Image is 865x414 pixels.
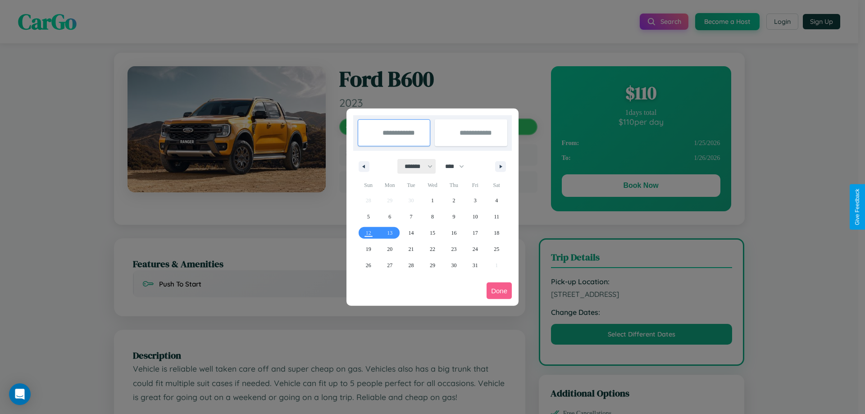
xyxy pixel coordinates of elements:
span: 30 [451,257,456,273]
span: 24 [473,241,478,257]
span: 8 [431,209,434,225]
span: 12 [366,225,371,241]
button: 7 [401,209,422,225]
button: 2 [443,192,464,209]
span: 11 [494,209,499,225]
span: 5 [367,209,370,225]
span: 20 [387,241,392,257]
span: 14 [409,225,414,241]
span: 2 [452,192,455,209]
span: 29 [430,257,435,273]
span: 25 [494,241,499,257]
span: 17 [473,225,478,241]
span: Wed [422,178,443,192]
button: 1 [422,192,443,209]
span: 4 [495,192,498,209]
button: 14 [401,225,422,241]
span: Tue [401,178,422,192]
button: 23 [443,241,464,257]
button: 4 [486,192,507,209]
button: 28 [401,257,422,273]
button: 22 [422,241,443,257]
div: Give Feedback [854,189,860,225]
span: 13 [387,225,392,241]
span: Mon [379,178,400,192]
button: 12 [358,225,379,241]
span: 31 [473,257,478,273]
span: 22 [430,241,435,257]
button: 16 [443,225,464,241]
span: 9 [452,209,455,225]
button: Done [487,282,512,299]
span: Thu [443,178,464,192]
button: 30 [443,257,464,273]
span: 15 [430,225,435,241]
button: 31 [464,257,486,273]
button: 18 [486,225,507,241]
button: 3 [464,192,486,209]
button: 15 [422,225,443,241]
button: 25 [486,241,507,257]
span: Fri [464,178,486,192]
button: 26 [358,257,379,273]
div: Open Intercom Messenger [9,383,31,405]
button: 11 [486,209,507,225]
span: Sun [358,178,379,192]
button: 5 [358,209,379,225]
button: 21 [401,241,422,257]
button: 24 [464,241,486,257]
span: 26 [366,257,371,273]
button: 20 [379,241,400,257]
button: 10 [464,209,486,225]
button: 29 [422,257,443,273]
span: 1 [431,192,434,209]
span: 16 [451,225,456,241]
button: 6 [379,209,400,225]
span: 3 [474,192,477,209]
span: 23 [451,241,456,257]
button: 8 [422,209,443,225]
button: 13 [379,225,400,241]
span: Sat [486,178,507,192]
button: 9 [443,209,464,225]
span: 7 [410,209,413,225]
span: 19 [366,241,371,257]
span: 28 [409,257,414,273]
span: 6 [388,209,391,225]
span: 27 [387,257,392,273]
span: 10 [473,209,478,225]
button: 27 [379,257,400,273]
span: 18 [494,225,499,241]
button: 17 [464,225,486,241]
span: 21 [409,241,414,257]
button: 19 [358,241,379,257]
